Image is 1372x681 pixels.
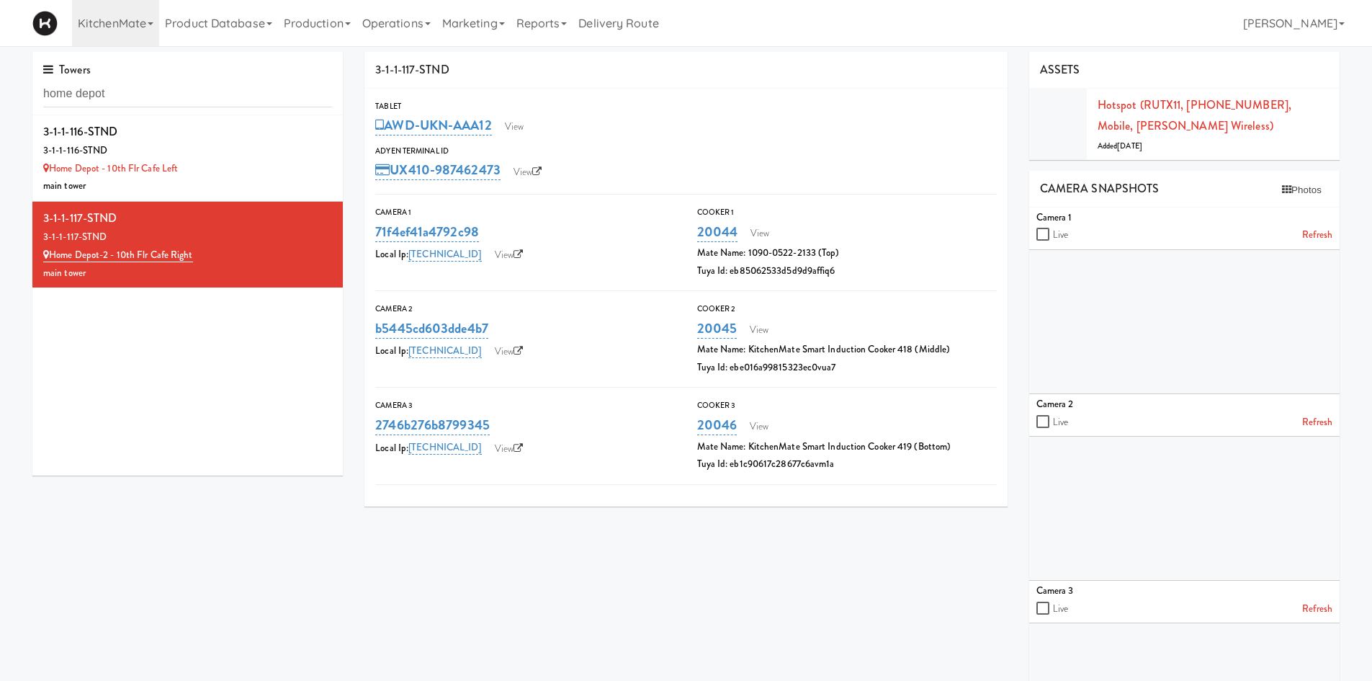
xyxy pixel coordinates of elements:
span: Towers [43,61,91,78]
div: 3-1-1-116-STND [43,142,332,160]
div: main tower [43,264,332,282]
div: 3-1-1-116-STND [43,121,332,143]
div: Local Ip: [375,438,675,460]
div: Camera 1 [1036,209,1332,227]
div: Cooker 2 [697,302,997,316]
div: Tuya Id: ebe016a99815323ec0vua7 [697,359,997,377]
div: Mate Name: KitchenMate Smart Induction Cooker 419 (Bottom) [697,438,997,456]
a: View [488,341,531,362]
a: 2746b276b8799345 [375,415,490,435]
a: [TECHNICAL_ID] [408,440,481,455]
label: Live [1053,226,1068,244]
div: Local Ip: [375,244,675,266]
span: ASSETS [1040,61,1080,78]
a: View [743,416,776,437]
a: 20046 [697,415,737,435]
div: Tablet [375,99,997,114]
div: Cooker 1 [697,205,997,220]
div: Local Ip: [375,341,675,362]
a: Refresh [1302,600,1332,618]
a: View [498,116,531,138]
div: Cooker 3 [697,399,997,413]
span: CAMERA SNAPSHOTS [1040,180,1160,197]
div: main tower [43,177,332,195]
a: View [743,319,776,341]
a: View [743,223,776,244]
div: Camera 2 [375,302,675,316]
div: 3-1-1-117-STND [43,228,332,246]
a: [TECHNICAL_ID] [408,247,481,262]
a: View [488,438,531,460]
span: Added [1098,141,1142,151]
li: 3-1-1-117-STND3-1-1-117-STND Home Depot-2 - 10th Flr Cafe Rightmain tower [32,202,343,288]
a: Hotspot (RUTX11, [PHONE_NUMBER], Mobile, [PERSON_NAME] Wireless) [1098,97,1291,135]
div: Camera 1 [375,205,675,220]
input: Search towers [43,81,332,107]
img: Micromart [32,11,58,36]
a: 20044 [697,222,738,242]
a: b5445cd603dde4b7 [375,319,488,339]
div: Mate Name: KitchenMate Smart Induction Cooker 418 (Middle) [697,341,997,359]
a: Refresh [1302,414,1332,432]
label: Live [1053,414,1068,432]
div: Adyen Terminal Id [375,144,997,159]
a: Home Depot-2 - 10th Flr Cafe Right [43,248,193,262]
div: Camera 3 [375,399,675,413]
label: Live [1053,600,1068,618]
div: Mate Name: 1090-0522-2133 (Top) [697,244,997,262]
a: 71f4ef41a4792c98 [375,222,479,242]
a: View [488,244,531,266]
a: 20045 [697,319,737,339]
div: 3-1-1-117-STND [43,208,332,229]
div: 3-1-1-117-STND [364,52,1008,89]
div: Tuya Id: eb1c90617c28677c6avm1a [697,455,997,473]
button: Photos [1275,179,1329,201]
div: Camera 3 [1036,582,1332,600]
a: Home Depot - 10th Flr Cafe Left [43,161,178,175]
a: UX410-987462473 [375,160,501,180]
li: 3-1-1-116-STND3-1-1-116-STND Home Depot - 10th Flr Cafe Leftmain tower [32,115,343,202]
span: [DATE] [1117,141,1142,151]
a: View [506,161,550,183]
a: AWD-UKN-AAA12 [375,115,491,135]
div: Camera 2 [1036,396,1332,414]
a: [TECHNICAL_ID] [408,344,481,358]
a: Refresh [1302,226,1332,244]
div: Tuya Id: eb85062533d5d9d9affiq6 [697,262,997,280]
